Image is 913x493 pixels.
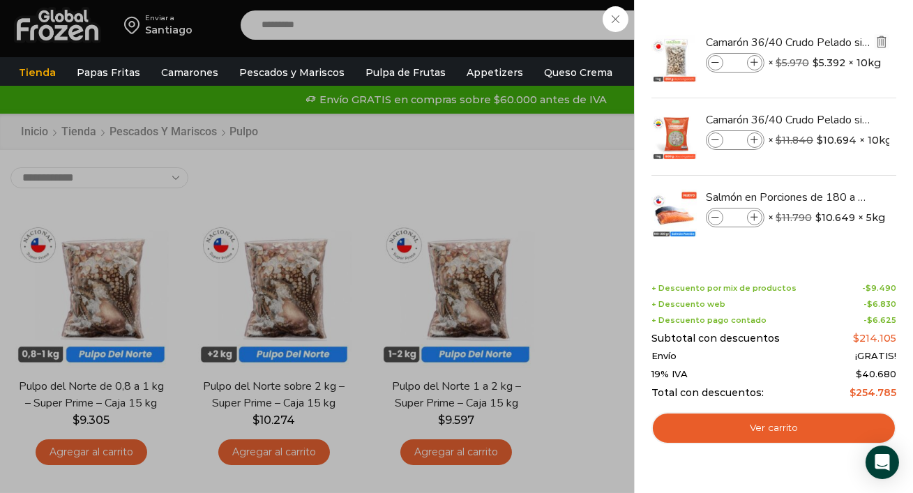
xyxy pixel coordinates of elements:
span: $ [867,299,873,309]
input: Product quantity [725,55,746,70]
span: $ [867,315,873,325]
span: Total con descuentos: [651,387,764,399]
span: + Descuento web [651,300,725,309]
a: Tienda [12,59,63,86]
span: $ [850,386,856,399]
span: $ [853,332,859,344]
input: Product quantity [725,210,746,225]
a: Papas Fritas [70,59,147,86]
a: Camarón 36/40 Crudo Pelado sin Vena - Bronze - Caja 10 kg [706,35,872,50]
a: Queso Crema [537,59,619,86]
span: 40.680 [856,368,896,379]
span: Envío [651,351,677,362]
bdi: 10.694 [817,133,857,147]
div: Open Intercom Messenger [866,446,899,479]
bdi: 214.105 [853,332,896,344]
span: Subtotal con descuentos [651,333,780,344]
bdi: 5.970 [776,56,809,69]
span: $ [856,368,862,379]
a: Eliminar Camarón 36/40 Crudo Pelado sin Vena - Bronze - Caja 10 kg del carrito [874,34,889,52]
bdi: 254.785 [850,386,896,399]
span: × × 10kg [768,53,881,73]
span: + Descuento pago contado [651,316,767,325]
bdi: 11.840 [776,134,813,146]
span: $ [776,134,782,146]
span: + Descuento por mix de productos [651,284,797,293]
img: Eliminar Camarón 36/40 Crudo Pelado sin Vena - Bronze - Caja 10 kg del carrito [875,36,888,48]
span: $ [813,56,819,70]
span: × × 5kg [768,208,885,227]
a: Ver carrito [651,412,896,444]
a: Hortalizas [626,59,692,86]
bdi: 10.649 [815,211,855,225]
span: $ [815,211,822,225]
span: - [862,284,896,293]
span: $ [817,133,823,147]
span: $ [776,56,782,69]
bdi: 11.790 [776,211,812,224]
a: Camarones [154,59,225,86]
span: - [863,316,896,325]
a: Camarón 36/40 Crudo Pelado sin Vena - Super Prime - Caja 10 kg [706,112,872,128]
a: Pescados y Mariscos [232,59,352,86]
a: Pulpa de Frutas [359,59,453,86]
span: ¡GRATIS! [855,351,896,362]
span: $ [776,211,782,224]
a: Appetizers [460,59,530,86]
span: 19% IVA [651,369,688,380]
bdi: 9.490 [866,283,896,293]
a: Salmón en Porciones de 180 a 220 gr - Super Prime - Caja 5 kg [706,190,872,205]
bdi: 6.625 [867,315,896,325]
span: × × 10kg [768,130,892,150]
span: $ [866,283,871,293]
input: Product quantity [725,132,746,148]
bdi: 6.830 [867,299,896,309]
bdi: 5.392 [813,56,845,70]
span: - [863,300,896,309]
